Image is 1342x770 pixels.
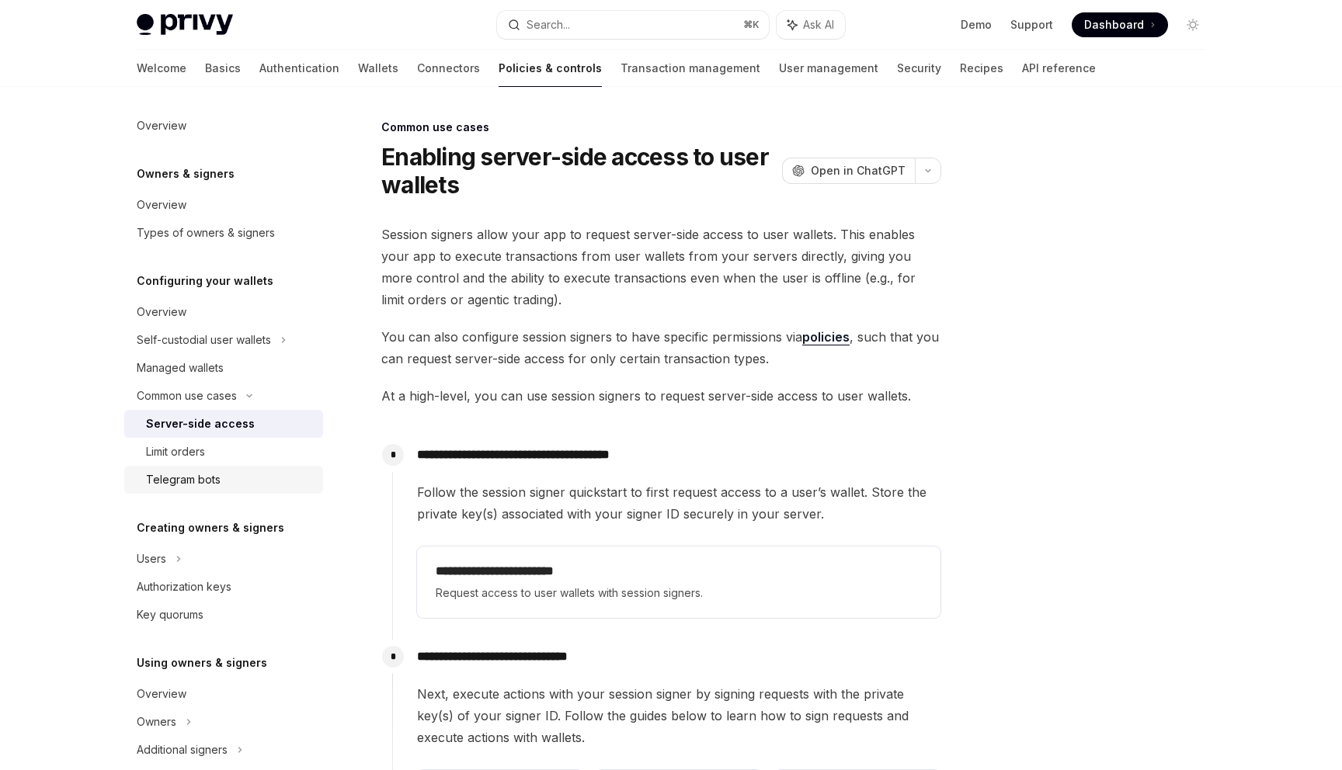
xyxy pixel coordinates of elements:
[1022,50,1096,87] a: API reference
[124,680,323,708] a: Overview
[137,116,186,135] div: Overview
[961,17,992,33] a: Demo
[137,519,284,537] h5: Creating owners & signers
[499,50,602,87] a: Policies & controls
[417,683,940,748] span: Next, execute actions with your session signer by signing requests with the private key(s) of you...
[621,50,760,87] a: Transaction management
[137,224,275,242] div: Types of owners & signers
[782,158,915,184] button: Open in ChatGPT
[417,50,480,87] a: Connectors
[124,466,323,494] a: Telegram bots
[124,354,323,382] a: Managed wallets
[1072,12,1168,37] a: Dashboard
[137,14,233,36] img: light logo
[124,112,323,140] a: Overview
[436,584,922,602] span: Request access to user wallets with session signers.
[137,654,267,672] h5: Using owners & signers
[137,196,186,214] div: Overview
[137,550,166,568] div: Users
[527,16,570,34] div: Search...
[124,298,323,326] a: Overview
[811,163,906,179] span: Open in ChatGPT
[802,329,850,345] a: policies
[381,385,941,407] span: At a high-level, you can use session signers to request server-side access to user wallets.
[137,165,235,183] h5: Owners & signers
[124,573,323,601] a: Authorization keys
[137,713,176,731] div: Owners
[146,470,221,489] div: Telegram bots
[137,331,271,349] div: Self-custodial user wallets
[124,601,323,629] a: Key quorums
[1084,17,1144,33] span: Dashboard
[137,359,224,377] div: Managed wallets
[381,326,941,369] span: You can also configure session signers to have specific permissions via , such that you can reque...
[124,438,323,466] a: Limit orders
[358,50,398,87] a: Wallets
[779,50,878,87] a: User management
[137,272,273,290] h5: Configuring your wallets
[381,224,941,310] span: Session signers allow your app to request server-side access to user wallets. This enables your a...
[259,50,339,87] a: Authentication
[137,685,186,703] div: Overview
[146,414,255,433] div: Server-side access
[124,219,323,247] a: Types of owners & signers
[1010,17,1053,33] a: Support
[124,410,323,438] a: Server-side access
[960,50,1003,87] a: Recipes
[146,442,205,461] div: Limit orders
[124,191,323,219] a: Overview
[497,11,769,39] button: Search...⌘K
[381,120,941,135] div: Common use cases
[137,741,228,759] div: Additional signers
[417,481,940,525] span: Follow the session signer quickstart to first request access to a user’s wallet. Store the privat...
[137,577,231,596] div: Authorization keys
[137,303,186,321] div: Overview
[743,19,760,31] span: ⌘ K
[1180,12,1205,37] button: Toggle dark mode
[137,605,203,624] div: Key quorums
[777,11,845,39] button: Ask AI
[137,50,186,87] a: Welcome
[381,143,776,199] h1: Enabling server-side access to user wallets
[803,17,834,33] span: Ask AI
[897,50,941,87] a: Security
[205,50,241,87] a: Basics
[137,387,237,405] div: Common use cases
